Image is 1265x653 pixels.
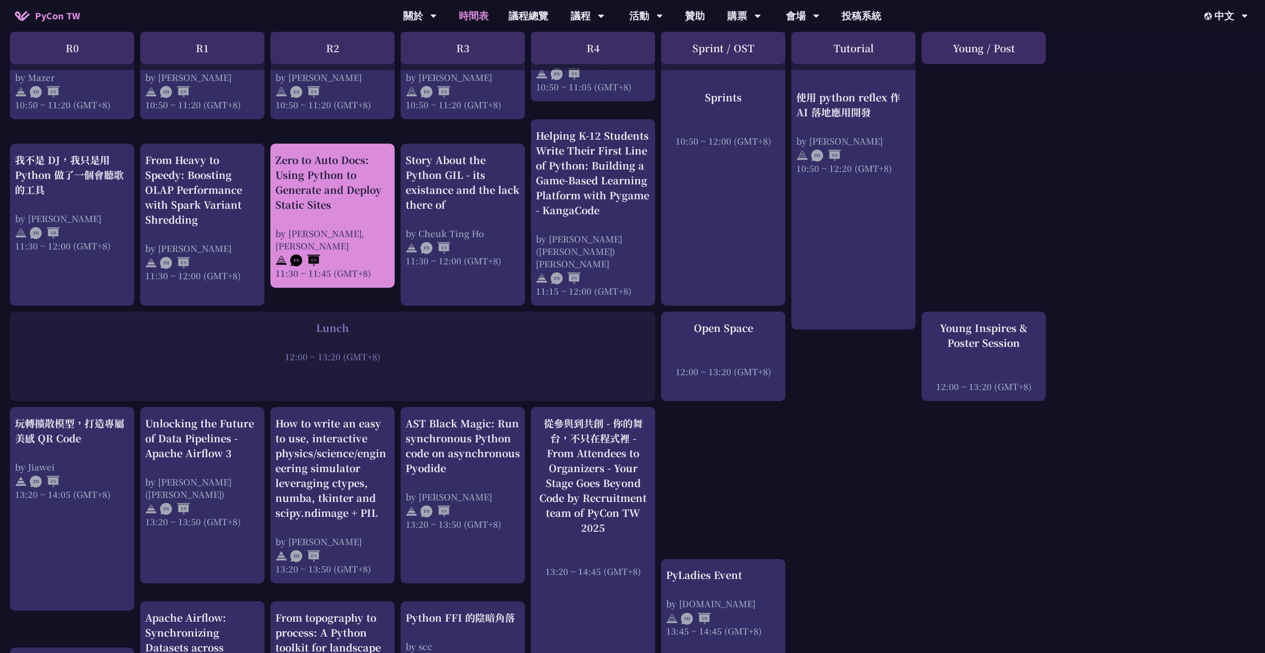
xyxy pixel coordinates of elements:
div: 13:45 ~ 14:45 (GMT+8) [666,625,780,637]
div: 11:15 ~ 12:00 (GMT+8) [536,285,650,297]
img: svg+xml;base64,PHN2ZyB4bWxucz0iaHR0cDovL3d3dy53My5vcmcvMjAwMC9zdmciIHdpZHRoPSIyNCIgaGVpZ2h0PSIyNC... [536,68,548,80]
div: 10:50 ~ 11:20 (GMT+8) [406,98,520,111]
img: svg+xml;base64,PHN2ZyB4bWxucz0iaHR0cDovL3d3dy53My5vcmcvMjAwMC9zdmciIHdpZHRoPSIyNCIgaGVpZ2h0PSIyNC... [536,272,548,284]
a: Open Space 12:00 ~ 13:20 (GMT+8) [666,321,780,378]
a: Zero to Auto Docs: Using Python to Generate and Deploy Static Sites by [PERSON_NAME], [PERSON_NAM... [275,153,390,279]
div: 12:00 ~ 13:20 (GMT+8) [927,380,1041,393]
img: ZHZH.38617ef.svg [30,227,60,239]
img: ZHEN.371966e.svg [160,257,190,269]
span: PyCon TW [35,8,80,23]
div: 10:50 ~ 11:05 (GMT+8) [536,81,650,93]
div: Python FFI 的陰暗角落 [406,610,520,625]
img: svg+xml;base64,PHN2ZyB4bWxucz0iaHR0cDovL3d3dy53My5vcmcvMjAwMC9zdmciIHdpZHRoPSIyNCIgaGVpZ2h0PSIyNC... [406,242,418,254]
div: R0 [10,32,134,64]
img: svg+xml;base64,PHN2ZyB4bWxucz0iaHR0cDovL3d3dy53My5vcmcvMjAwMC9zdmciIHdpZHRoPSIyNCIgaGVpZ2h0PSIyNC... [406,86,418,98]
div: Zero to Auto Docs: Using Python to Generate and Deploy Static Sites [275,153,390,212]
img: ZHEN.371966e.svg [30,476,60,488]
a: How to write an easy to use, interactive physics/science/engineering simulator leveraging ctypes,... [275,416,390,575]
div: 11:30 ~ 12:00 (GMT+8) [145,269,259,282]
div: by [PERSON_NAME] [145,71,259,83]
img: ENEN.5a408d1.svg [421,505,450,517]
img: svg+xml;base64,PHN2ZyB4bWxucz0iaHR0cDovL3d3dy53My5vcmcvMjAwMC9zdmciIHdpZHRoPSIyNCIgaGVpZ2h0PSIyNC... [145,503,157,515]
div: 13:20 ~ 13:50 (GMT+8) [145,515,259,528]
img: svg+xml;base64,PHN2ZyB4bWxucz0iaHR0cDovL3d3dy53My5vcmcvMjAwMC9zdmciIHdpZHRoPSIyNCIgaGVpZ2h0PSIyNC... [275,86,287,98]
img: ZHEN.371966e.svg [30,86,60,98]
a: AST Black Magic: Run synchronous Python code on asynchronous Pyodide by [PERSON_NAME] 13:20 ~ 13:... [406,416,520,530]
div: Young / Post [922,32,1046,64]
img: ZHZH.38617ef.svg [811,150,841,162]
div: by scc [406,640,520,653]
div: 12:00 ~ 13:20 (GMT+8) [15,350,650,363]
img: ENEN.5a408d1.svg [290,86,320,98]
img: svg+xml;base64,PHN2ZyB4bWxucz0iaHR0cDovL3d3dy53My5vcmcvMjAwMC9zdmciIHdpZHRoPSIyNCIgaGVpZ2h0PSIyNC... [275,254,287,266]
div: by [PERSON_NAME] ([PERSON_NAME]) [145,476,259,500]
img: svg+xml;base64,PHN2ZyB4bWxucz0iaHR0cDovL3d3dy53My5vcmcvMjAwMC9zdmciIHdpZHRoPSIyNCIgaGVpZ2h0PSIyNC... [15,227,27,239]
a: 玩轉擴散模型，打造專屬美感 QR Code by Jiawei 13:20 ~ 14:05 (GMT+8) [15,416,129,500]
div: From Heavy to Speedy: Boosting OLAP Performance with Spark Variant Shredding [145,153,259,227]
div: 10:50 ~ 12:00 (GMT+8) [666,134,780,147]
div: R2 [270,32,395,64]
div: Open Space [666,321,780,335]
div: 玩轉擴散模型，打造專屬美感 QR Code [15,416,129,446]
a: PyLadies Event by [DOMAIN_NAME] 13:45 ~ 14:45 (GMT+8) [666,568,780,637]
div: Sprint / OST [661,32,785,64]
a: PyCon TW [5,3,90,28]
div: 從參與到共創 - 你的舞台，不只在程式裡 - From Attendees to Organizers - Your Stage Goes Beyond Code by Recruitment ... [536,416,650,535]
img: svg+xml;base64,PHN2ZyB4bWxucz0iaHR0cDovL3d3dy53My5vcmcvMjAwMC9zdmciIHdpZHRoPSIyNCIgaGVpZ2h0PSIyNC... [15,476,27,488]
a: Story About the Python GIL - its existance and the lack there of by Cheuk Ting Ho 11:30 ~ 12:00 (... [406,153,520,267]
div: 12:00 ~ 13:20 (GMT+8) [666,365,780,378]
a: Unlocking the Future of Data Pipelines - Apache Airflow 3 by [PERSON_NAME] ([PERSON_NAME]) 13:20 ... [145,416,259,528]
div: 10:50 ~ 11:20 (GMT+8) [275,98,390,111]
div: by [PERSON_NAME] ([PERSON_NAME]) [PERSON_NAME] [536,233,650,270]
img: svg+xml;base64,PHN2ZyB4bWxucz0iaHR0cDovL3d3dy53My5vcmcvMjAwMC9zdmciIHdpZHRoPSIyNCIgaGVpZ2h0PSIyNC... [666,613,678,625]
img: Locale Icon [1204,12,1214,20]
div: How to write an easy to use, interactive physics/science/engineering simulator leveraging ctypes,... [275,416,390,520]
div: by [PERSON_NAME] [796,134,911,147]
div: 13:20 ~ 13:50 (GMT+8) [406,518,520,530]
div: by [DOMAIN_NAME] [666,597,780,610]
img: svg+xml;base64,PHN2ZyB4bWxucz0iaHR0cDovL3d3dy53My5vcmcvMjAwMC9zdmciIHdpZHRoPSIyNCIgaGVpZ2h0PSIyNC... [796,150,808,162]
div: Story About the Python GIL - its existance and the lack there of [406,153,520,212]
div: PyLadies Event [666,568,780,582]
div: 使用 python reflex 作 AI 落地應用開發 [796,89,911,119]
img: ZHEN.371966e.svg [290,550,320,562]
a: 我不是 DJ，我只是用 Python 做了一個會聽歌的工具 by [PERSON_NAME] 11:30 ~ 12:00 (GMT+8) [15,153,129,252]
div: Helping K-12 Students Write Their First Line of Python: Building a Game-Based Learning Platform w... [536,128,650,218]
img: ENEN.5a408d1.svg [551,68,581,80]
div: by [PERSON_NAME] [406,490,520,503]
div: by Jiawei [15,461,129,473]
img: ENEN.5a408d1.svg [421,86,450,98]
div: 13:20 ~ 14:45 (GMT+8) [536,565,650,577]
div: 13:20 ~ 13:50 (GMT+8) [275,563,390,575]
div: Young Inspires & Poster Session [927,321,1041,350]
img: svg+xml;base64,PHN2ZyB4bWxucz0iaHR0cDovL3d3dy53My5vcmcvMjAwMC9zdmciIHdpZHRoPSIyNCIgaGVpZ2h0PSIyNC... [145,86,157,98]
div: R4 [531,32,655,64]
div: 11:30 ~ 11:45 (GMT+8) [275,267,390,279]
img: ZHEN.371966e.svg [160,86,190,98]
div: R1 [140,32,264,64]
img: ENEN.5a408d1.svg [551,272,581,284]
div: AST Black Magic: Run synchronous Python code on asynchronous Pyodide [406,416,520,476]
div: 10:50 ~ 11:20 (GMT+8) [145,98,259,111]
div: 11:30 ~ 12:00 (GMT+8) [406,254,520,267]
div: by Mazer [15,71,129,83]
img: svg+xml;base64,PHN2ZyB4bWxucz0iaHR0cDovL3d3dy53My5vcmcvMjAwMC9zdmciIHdpZHRoPSIyNCIgaGVpZ2h0PSIyNC... [406,505,418,517]
div: 11:30 ~ 12:00 (GMT+8) [15,240,129,252]
a: Helping K-12 Students Write Their First Line of Python: Building a Game-Based Learning Platform w... [536,128,650,297]
div: Lunch [15,321,650,335]
img: ENEN.5a408d1.svg [421,242,450,254]
div: 10:50 ~ 11:20 (GMT+8) [15,98,129,111]
div: by [PERSON_NAME] [15,212,129,225]
div: by [PERSON_NAME] [275,71,390,83]
div: 10:50 ~ 12:20 (GMT+8) [796,162,911,174]
img: ZHZH.38617ef.svg [681,613,711,625]
img: ENEN.5a408d1.svg [160,503,190,515]
div: by [PERSON_NAME] [145,242,259,254]
div: by [PERSON_NAME] [275,535,390,548]
div: Unlocking the Future of Data Pipelines - Apache Airflow 3 [145,416,259,461]
div: by Cheuk Ting Ho [406,227,520,240]
img: svg+xml;base64,PHN2ZyB4bWxucz0iaHR0cDovL3d3dy53My5vcmcvMjAwMC9zdmciIHdpZHRoPSIyNCIgaGVpZ2h0PSIyNC... [145,257,157,269]
img: ENEN.5a408d1.svg [290,254,320,266]
img: svg+xml;base64,PHN2ZyB4bWxucz0iaHR0cDovL3d3dy53My5vcmcvMjAwMC9zdmciIHdpZHRoPSIyNCIgaGVpZ2h0PSIyNC... [275,550,287,562]
div: R3 [401,32,525,64]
